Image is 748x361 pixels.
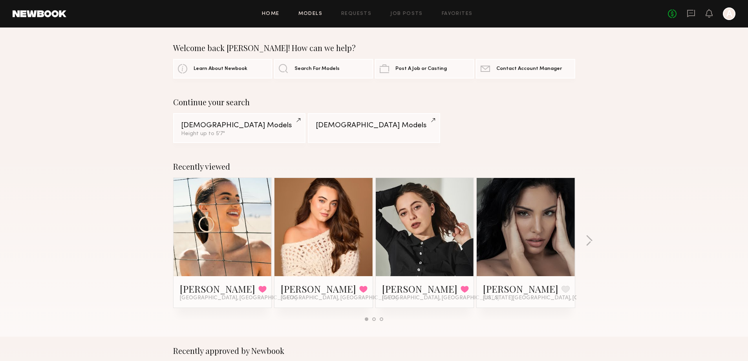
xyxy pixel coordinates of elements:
[483,295,630,301] span: [US_STATE][GEOGRAPHIC_DATA], [GEOGRAPHIC_DATA]
[476,59,575,79] a: Contact Account Manager
[262,11,280,16] a: Home
[723,7,735,20] a: A
[173,59,272,79] a: Learn About Newbook
[382,282,457,295] a: [PERSON_NAME]
[194,66,247,71] span: Learn About Newbook
[281,282,356,295] a: [PERSON_NAME]
[294,66,340,71] span: Search For Models
[298,11,322,16] a: Models
[173,346,575,356] div: Recently approved by Newbook
[274,59,373,79] a: Search For Models
[496,66,562,71] span: Contact Account Manager
[375,59,474,79] a: Post A Job or Casting
[180,295,297,301] span: [GEOGRAPHIC_DATA], [GEOGRAPHIC_DATA]
[181,131,298,137] div: Height up to 5'7"
[173,113,305,143] a: [DEMOGRAPHIC_DATA] ModelsHeight up to 5'7"
[181,122,298,129] div: [DEMOGRAPHIC_DATA] Models
[316,122,432,129] div: [DEMOGRAPHIC_DATA] Models
[173,97,575,107] div: Continue your search
[173,43,575,53] div: Welcome back [PERSON_NAME]! How can we help?
[281,295,398,301] span: [GEOGRAPHIC_DATA], [GEOGRAPHIC_DATA]
[483,282,558,295] a: [PERSON_NAME]
[173,162,575,171] div: Recently viewed
[395,66,447,71] span: Post A Job or Casting
[442,11,473,16] a: Favorites
[390,11,423,16] a: Job Posts
[180,282,255,295] a: [PERSON_NAME]
[341,11,371,16] a: Requests
[382,295,499,301] span: [GEOGRAPHIC_DATA], [GEOGRAPHIC_DATA]
[308,113,440,143] a: [DEMOGRAPHIC_DATA] Models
